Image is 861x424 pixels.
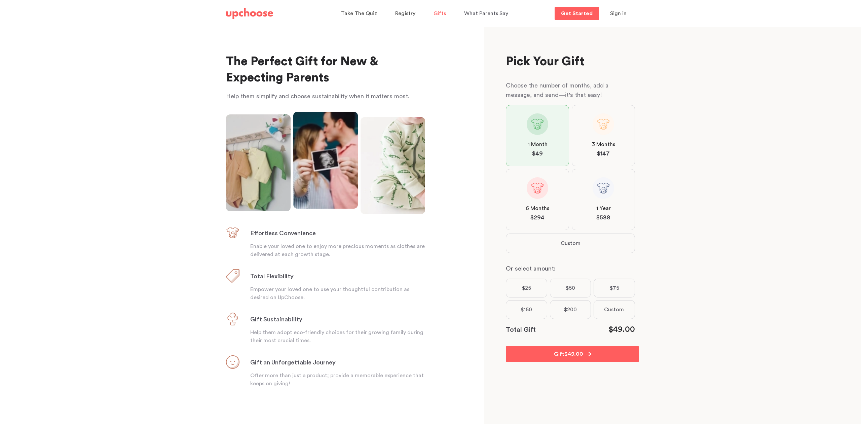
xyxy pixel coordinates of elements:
span: $ 588 [596,214,610,222]
a: Get Started [555,7,599,20]
label: $150 [506,300,547,319]
img: UpChoose [226,8,273,19]
p: Get Started [561,11,593,16]
img: The Gift of Sustainability [226,312,239,326]
span: Sign in [610,11,627,16]
a: Take The Quiz [341,7,379,20]
h3: Gift Sustainability [250,316,302,324]
h3: Effortless Convenience [250,229,316,238]
span: Choose the number of months, add a message, and send—it's that easy! [506,82,608,98]
button: Gift$49.00 [506,346,639,362]
img: Colorful organic cotton baby bodysuits hanging on a rack [226,114,291,211]
span: What Parents Say [464,11,508,16]
span: 1 Year [596,204,611,212]
span: $ 49 [532,150,543,158]
div: $ 49.00 [608,324,635,335]
p: Enable your loved one to enjoy more precious moments as clothes are delivered at each growth stage. [250,242,425,258]
span: $ 49.00 [564,350,583,358]
img: baby wearing adorable romper from UpChoose [361,117,425,214]
img: Gift an Unforgettable Journey [226,355,239,369]
h1: The Perfect Gift for New & Expecting Parents [226,54,425,86]
a: Gifts [434,7,448,20]
img: Total Flexibility [226,269,239,283]
span: Registry [395,11,415,16]
span: $ 147 [597,150,610,158]
img: Effortless Convenience [226,226,239,240]
h3: Gift an Unforgettable Journey [250,359,336,367]
p: Gift [554,350,564,358]
span: Custom [604,306,624,314]
span: Help them simplify and choose sustainability when it matters most. [226,93,410,99]
span: $ 294 [530,214,545,222]
span: 1 Month [528,140,548,148]
p: Pick Your Gift [506,54,635,70]
a: What Parents Say [464,7,510,20]
label: $25 [506,279,547,297]
p: Or select amount: [506,264,635,273]
span: 3 Months [592,140,615,148]
button: Sign in [602,7,635,20]
h3: Total Flexibility [250,273,294,281]
a: UpChoose [226,7,273,21]
label: $200 [550,300,591,319]
span: Gifts [434,11,446,16]
label: $50 [550,279,591,297]
button: Custom [506,234,635,253]
p: Total Gift [506,324,536,335]
label: $75 [594,279,635,297]
p: Help them adopt eco-friendly choices for their growing family during their most crucial times. [250,328,425,345]
span: 6 Months [526,204,549,212]
span: Take The Quiz [341,11,377,16]
a: Registry [395,7,417,20]
p: Empower your loved one to use your thoughtful contribution as desired on UpChoose. [250,285,425,302]
img: Expecting parents showing a scan of their upcoming baby [293,112,358,209]
p: Offer more than just a product; provide a memorable experience that keeps on giving! [250,372,425,388]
